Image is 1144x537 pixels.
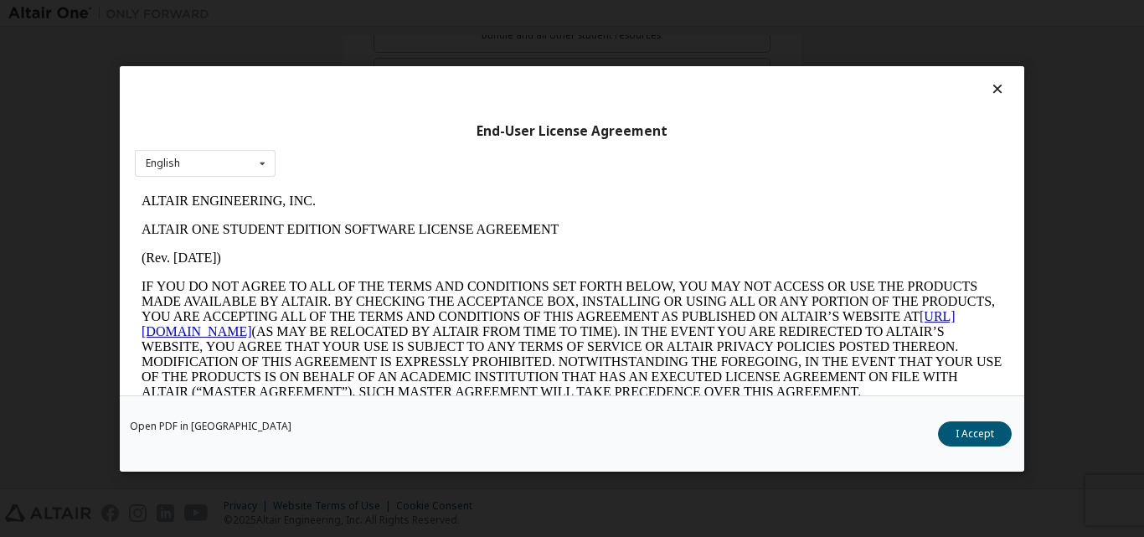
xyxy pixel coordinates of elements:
[135,122,1009,139] div: End-User License Agreement
[7,7,868,22] p: ALTAIR ENGINEERING, INC.
[7,122,821,152] a: [URL][DOMAIN_NAME]
[7,35,868,50] p: ALTAIR ONE STUDENT EDITION SOFTWARE LICENSE AGREEMENT
[7,226,868,287] p: This Altair One Student Edition Software License Agreement (“Agreement”) is between Altair Engine...
[7,92,868,213] p: IF YOU DO NOT AGREE TO ALL OF THE TERMS AND CONDITIONS SET FORTH BELOW, YOU MAY NOT ACCESS OR USE...
[130,421,291,431] a: Open PDF in [GEOGRAPHIC_DATA]
[938,421,1012,446] button: I Accept
[7,64,868,79] p: (Rev. [DATE])
[146,158,180,168] div: English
